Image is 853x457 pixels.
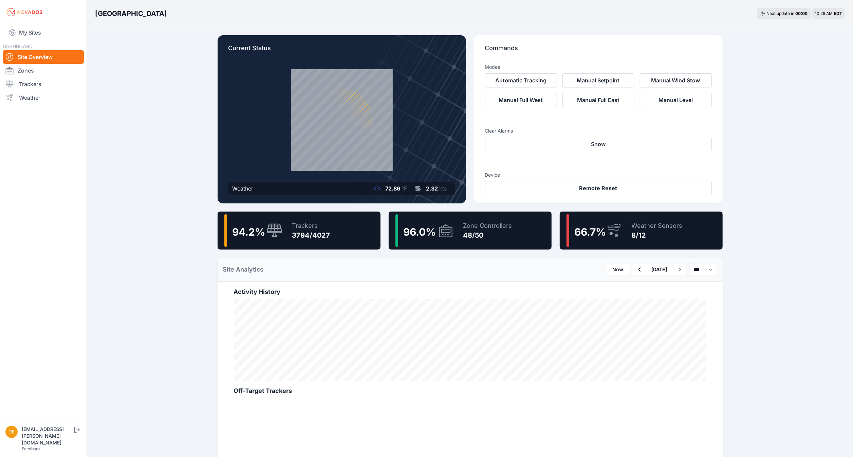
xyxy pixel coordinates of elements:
span: 94.2 % [233,226,265,238]
button: Snow [485,137,712,151]
a: Trackers [3,77,84,91]
h2: Site Analytics [223,265,264,274]
p: Commands [485,43,712,58]
img: Nevados [5,7,43,18]
h2: Activity History [234,287,706,297]
h3: Modes [485,64,500,71]
button: Manual Level [640,93,712,107]
h3: Clear Alarms [485,127,712,134]
button: Manual Setpoint [562,73,634,87]
a: My Sites [3,24,84,41]
h2: Off-Target Trackers [234,386,706,396]
div: 00 : 00 [795,11,808,16]
h3: Device [485,172,712,178]
div: 8/12 [632,231,683,240]
div: Trackers [292,221,330,231]
a: 66.7%Weather Sensors8/12 [560,212,723,250]
span: Next update in [766,11,794,16]
div: 3794/4027 [292,231,330,240]
button: Automatic Tracking [485,73,557,87]
button: Now [607,263,629,276]
div: 48/50 [463,231,512,240]
button: Manual Full East [562,93,634,107]
p: Current Status [228,43,455,58]
span: 10:29 AM [815,11,833,16]
div: Weather [233,184,254,193]
a: 94.2%Trackers3794/4027 [218,212,381,250]
button: Manual Wind Stow [640,73,712,87]
div: Zone Controllers [463,221,512,231]
a: Zones [3,64,84,77]
a: Feedback [22,446,41,451]
div: Weather Sensors [632,221,683,231]
a: Site Overview [3,50,84,64]
img: devin.martin@nevados.solar [5,426,18,438]
span: DASHBOARD [3,43,33,49]
span: 66.7 % [575,226,606,238]
h3: [GEOGRAPHIC_DATA] [95,9,167,18]
button: Remote Reset [485,181,712,195]
nav: Breadcrumb [95,5,167,22]
span: °F [402,185,407,192]
span: 72.86 [386,185,401,192]
span: kts [440,185,447,192]
button: Manual Full West [485,93,557,107]
a: Weather [3,91,84,104]
span: 2.32 [426,185,438,192]
div: [EMAIL_ADDRESS][PERSON_NAME][DOMAIN_NAME] [22,426,73,446]
span: 96.0 % [404,226,436,238]
span: EDT [834,11,842,16]
button: [DATE] [646,263,673,276]
a: 96.0%Zone Controllers48/50 [389,212,552,250]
